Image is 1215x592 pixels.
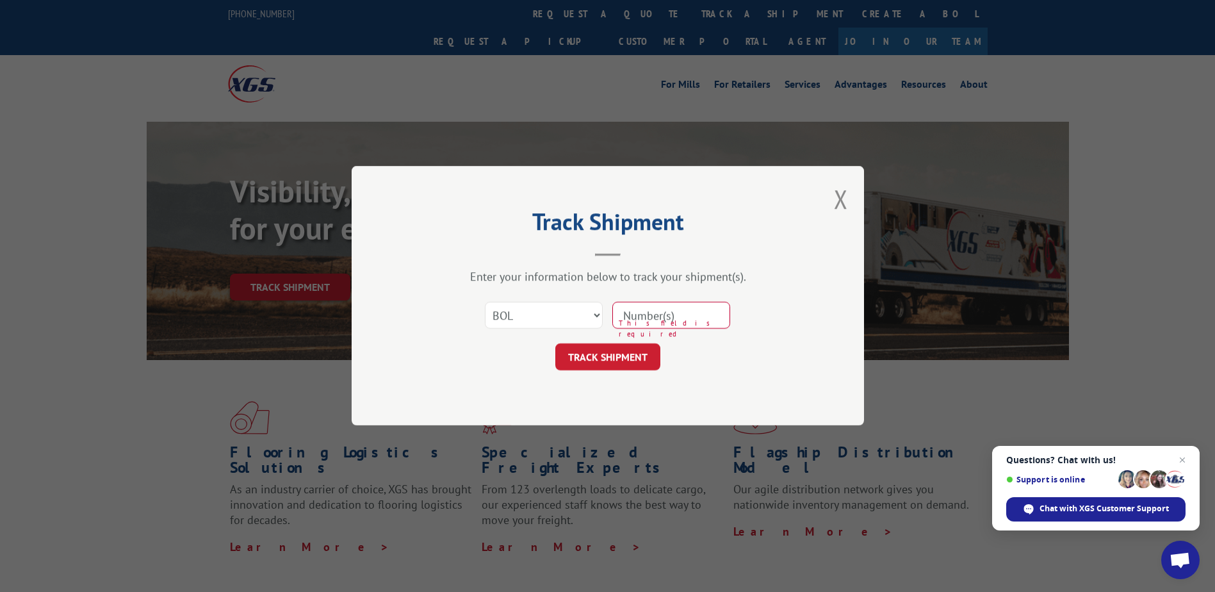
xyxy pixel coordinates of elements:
[1161,541,1200,579] div: Open chat
[1175,452,1190,468] span: Close chat
[619,318,730,340] span: This field is required
[1006,455,1186,465] span: Questions? Chat with us!
[1040,503,1169,514] span: Chat with XGS Customer Support
[416,270,800,284] div: Enter your information below to track your shipment(s).
[612,302,730,329] input: Number(s)
[416,213,800,237] h2: Track Shipment
[1006,497,1186,522] div: Chat with XGS Customer Support
[834,182,848,216] button: Close modal
[1006,475,1114,484] span: Support is online
[555,344,660,371] button: TRACK SHIPMENT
